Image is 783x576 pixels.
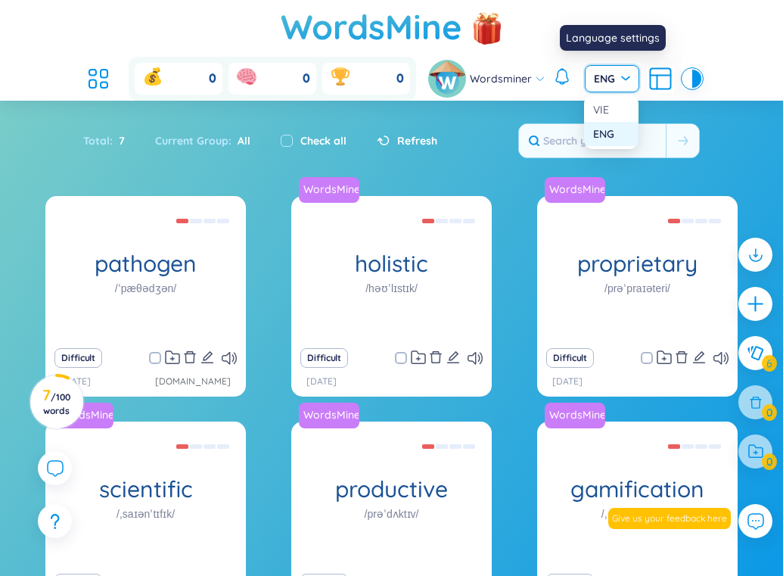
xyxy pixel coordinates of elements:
[43,391,70,416] span: / 100 words
[200,347,214,369] button: edit
[209,70,216,87] span: 0
[543,182,607,197] a: WordsMine
[300,132,346,149] label: Check all
[83,125,140,157] div: Total :
[39,389,73,416] h3: 7
[297,407,361,422] a: WordsMine
[546,348,594,368] button: Difficult
[113,132,125,149] span: 7
[692,347,706,369] button: edit
[396,70,404,87] span: 0
[692,350,706,364] span: edit
[584,98,639,122] div: VIE
[140,125,266,157] div: Current Group :
[746,294,765,313] span: plus
[545,403,611,428] a: WordsMine
[601,506,674,522] h1: /ˌɡeɪmɪfɪˈkeɪʃn/
[299,177,365,203] a: WordsMine
[604,280,670,297] h1: /prəˈpraɪəteri/
[306,375,337,389] p: [DATE]
[303,70,310,87] span: 0
[428,60,470,98] a: avatar
[543,407,607,422] a: WordsMine
[584,122,639,146] div: ENG
[428,60,466,98] img: avatar
[675,350,688,364] span: delete
[115,280,176,297] h1: /ˈpæθədʒən/
[300,348,348,368] button: Difficult
[297,182,361,197] a: WordsMine
[231,134,250,148] span: All
[365,280,418,297] h1: /həʊˈlɪstɪk/
[446,347,460,369] button: edit
[470,70,532,87] span: Wordsminer
[429,350,443,364] span: delete
[593,126,629,142] div: ENG
[593,101,629,118] div: VIE
[299,403,365,428] a: WordsMine
[54,348,102,368] button: Difficult
[397,132,437,149] span: Refresh
[537,476,738,503] h1: gamification
[429,347,443,369] button: delete
[675,347,688,369] button: delete
[291,476,492,503] h1: productive
[446,350,460,364] span: edit
[472,5,502,50] img: flashSalesIcon.a7f4f837.png
[560,25,666,51] div: Language settings
[519,124,666,157] input: Search your word
[183,350,197,364] span: delete
[552,375,583,389] p: [DATE]
[291,251,492,277] h1: holistic
[545,177,611,203] a: WordsMine
[365,506,419,522] h1: /prəˈdʌktɪv/
[594,71,630,86] span: ENG
[183,347,197,369] button: delete
[200,350,214,364] span: edit
[537,251,738,277] h1: proprietary
[155,375,231,389] a: [DOMAIN_NAME]
[117,506,175,522] h1: /ˌsaɪənˈtɪfɪk/
[45,476,246,503] h1: scientific
[45,251,246,277] h1: pathogen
